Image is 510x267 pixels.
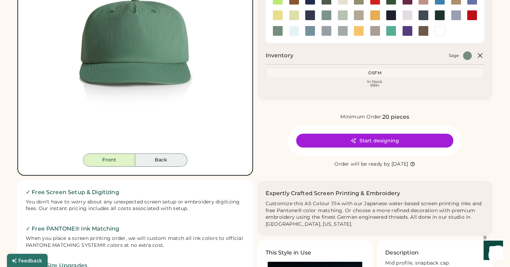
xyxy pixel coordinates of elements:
[477,236,507,266] iframe: Front Chat
[391,161,408,168] div: [DATE]
[296,134,453,148] button: Start designing
[266,189,400,198] h2: Expertly Crafted Screen Printing & Embroidery
[135,153,187,167] button: Back
[268,70,482,76] div: OSFM
[334,161,390,168] div: Order will be ready by
[26,199,245,212] div: You don't have to worry about any unexpected screen setup or embroidery digitizing fees. Our inst...
[385,249,419,257] h3: Description
[26,235,245,249] div: When you place a screen printing order, we will custom match all ink colors to official PANTONE M...
[26,225,245,233] h2: ✓ Free PANTONE® Ink Matching
[266,249,311,257] h3: This Style in Use
[268,80,482,87] div: In Stock 999+
[340,114,382,120] div: Minimum Order:
[26,188,245,197] h2: ✓ Free Screen Setup & Digitizing
[83,153,135,167] button: Front
[266,51,293,60] h2: Inventory
[449,53,459,58] div: Sage
[266,200,485,228] div: Customize this AS Colour 1114 with our Japanese water-based screen printing inks and free Pantone...
[382,113,409,121] div: 20 pieces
